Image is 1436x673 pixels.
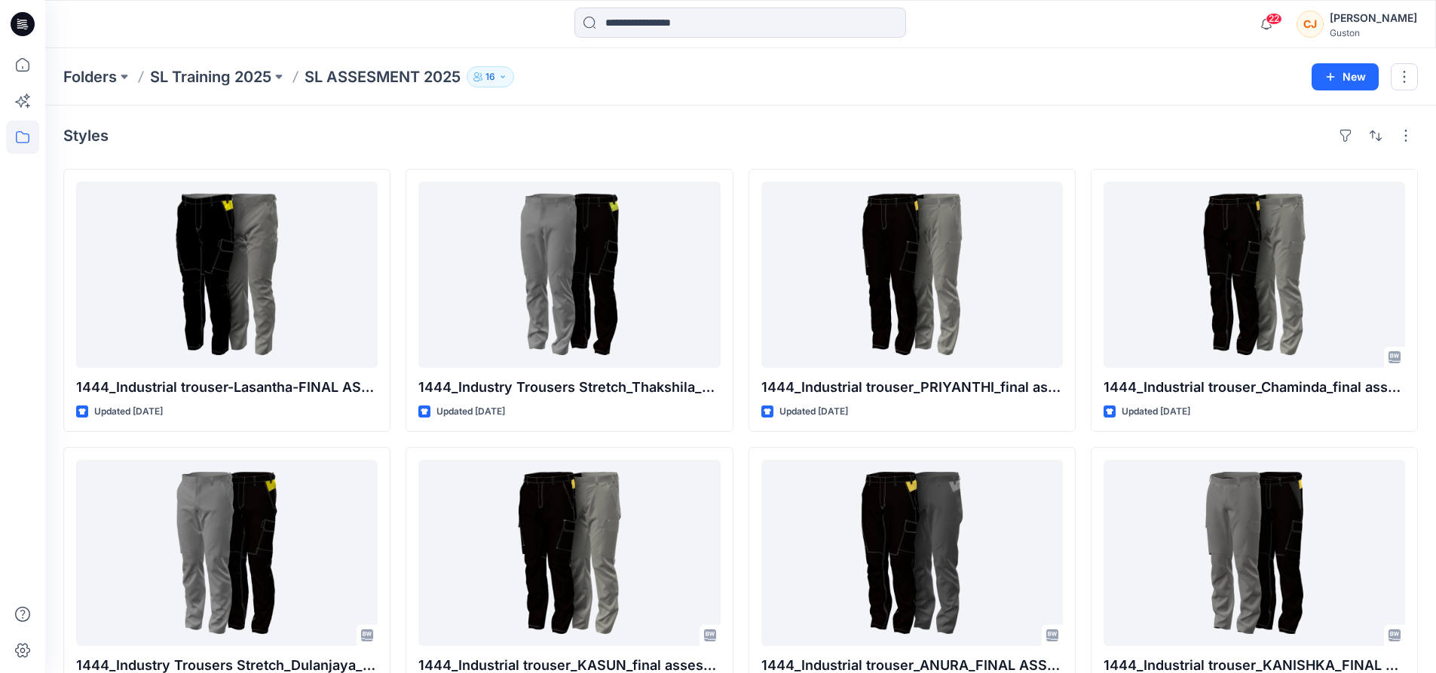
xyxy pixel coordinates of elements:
p: 1444_Industrial trouser-Lasantha-FINAL ASSINGMENT [76,377,378,398]
p: 1444_Industrial trouser_Chaminda_final assessment [1104,377,1405,398]
a: 1444_Industrial trouser_KASUN_final assessment [418,460,720,646]
a: 1444_Industrial trouser_ANURA_FINAL ASSIGNMENT [761,460,1063,646]
p: 1444_Industry Trousers Stretch_Thakshila_Final [418,377,720,398]
p: 16 [485,69,495,85]
button: 16 [467,66,514,87]
a: 1444_Industrial trouser_KANISHKA_FINAL ASSIGNMENT [1104,460,1405,646]
button: New [1312,63,1379,90]
p: Updated [DATE] [94,404,163,420]
a: SL Training 2025 [150,66,271,87]
a: Folders [63,66,117,87]
p: Updated [DATE] [1122,404,1190,420]
p: 1444_Industrial trouser_PRIYANTHI_final assessment [761,377,1063,398]
span: 22 [1266,13,1282,25]
a: 1444_Industry Trousers Stretch_Thakshila_Final [418,182,720,368]
p: Updated [DATE] [779,404,848,420]
div: Guston [1330,27,1417,38]
a: 1444_Industrial trouser_Chaminda_final assessment [1104,182,1405,368]
h4: Styles [63,127,109,145]
div: CJ [1297,11,1324,38]
a: 1444_Industry Trousers Stretch_Dulanjaya_Final [76,460,378,646]
p: SL ASSESMENT 2025 [305,66,461,87]
a: 1444_Industrial trouser_PRIYANTHI_final assessment [761,182,1063,368]
div: [PERSON_NAME] [1330,9,1417,27]
a: 1444_Industrial trouser-Lasantha-FINAL ASSINGMENT [76,182,378,368]
p: Updated [DATE] [436,404,505,420]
